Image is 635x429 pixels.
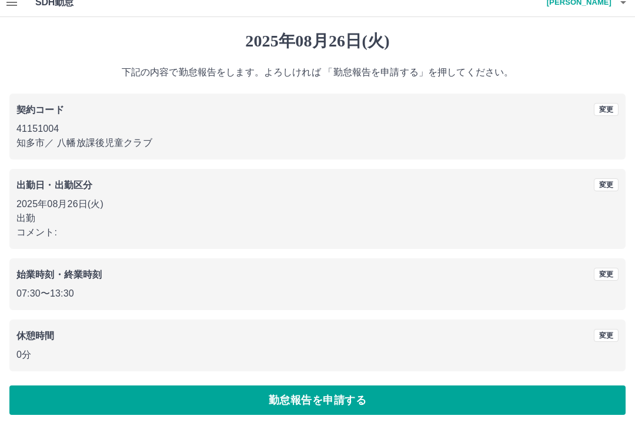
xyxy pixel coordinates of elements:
[9,32,626,52] h1: 2025年08月26日(火)
[16,287,619,301] p: 07:30 〜 13:30
[16,198,619,212] p: 2025年08月26日(火)
[16,212,619,226] p: 出勤
[16,331,55,341] b: 休憩時間
[594,104,619,117] button: 変更
[16,181,92,191] b: 出勤日・出勤区分
[16,122,619,137] p: 41151004
[594,179,619,192] button: 変更
[9,66,626,80] p: 下記の内容で勤怠報告をします。よろしければ 「勤怠報告を申請する」を押してください。
[594,268,619,281] button: 変更
[16,137,619,151] p: 知多市 ／ 八幡放課後児童クラブ
[16,270,102,280] b: 始業時刻・終業時刻
[16,348,619,363] p: 0分
[16,226,619,240] p: コメント:
[16,105,64,115] b: 契約コード
[594,330,619,342] button: 変更
[9,386,626,415] button: 勤怠報告を申請する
